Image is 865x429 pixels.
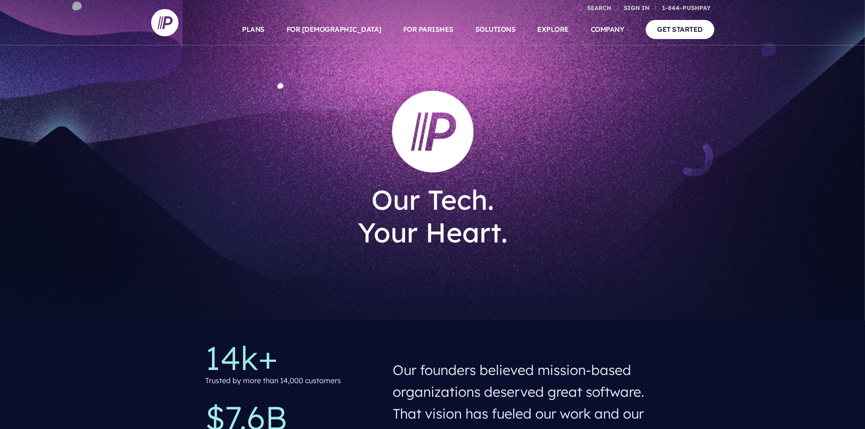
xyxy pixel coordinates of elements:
[475,14,516,45] a: SOLUTIONS
[403,14,454,45] a: FOR PARISHES
[287,14,381,45] a: FOR [DEMOGRAPHIC_DATA]
[205,374,341,387] p: Trusted by more than 14,000 customers
[537,14,569,45] a: EXPLORE
[242,14,265,45] a: PLANS
[591,14,624,45] a: COMPANY
[646,20,714,39] a: GET STARTED
[299,176,566,256] h1: Our Tech. Your Heart.
[205,341,378,374] p: 14k+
